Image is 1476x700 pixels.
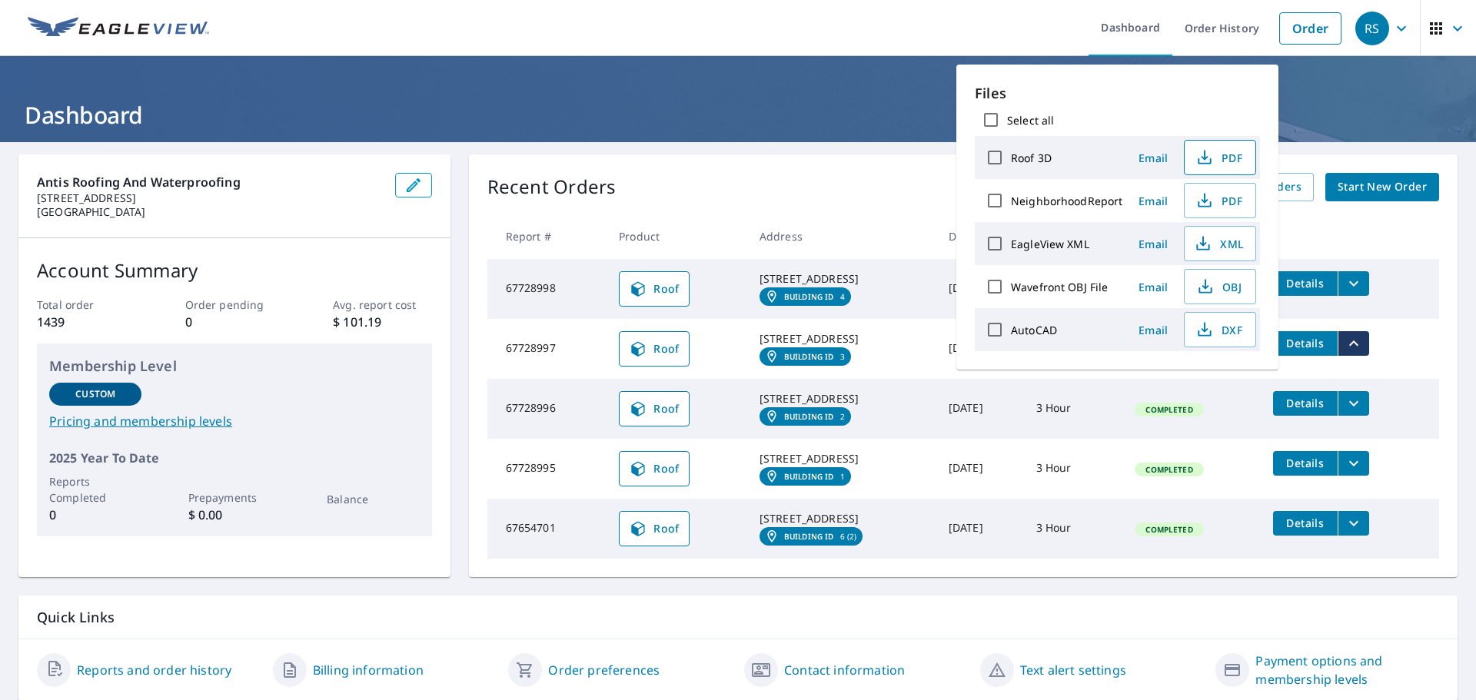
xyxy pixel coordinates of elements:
div: [STREET_ADDRESS] [760,271,924,287]
span: Roof [629,280,680,298]
button: Email [1129,232,1178,256]
button: filesDropdownBtn-67728998 [1338,271,1369,296]
p: [GEOGRAPHIC_DATA] [37,205,383,219]
img: EV Logo [28,17,209,40]
button: PDF [1184,140,1256,175]
a: Roof [619,391,690,426]
td: [DATE] [936,439,1024,499]
p: 1439 [37,313,135,331]
td: [DATE] [936,499,1024,559]
span: Completed [1136,404,1202,415]
td: 67654701 [487,499,607,559]
td: 67728995 [487,439,607,499]
p: Custom [75,387,115,401]
a: Order preferences [548,661,660,679]
span: Details [1282,276,1328,290]
a: Billing information [313,661,424,679]
td: 3 Hour [1024,379,1123,439]
button: DXF [1184,312,1256,347]
span: Details [1282,396,1328,410]
td: 67728998 [487,259,607,319]
button: filesDropdownBtn-67728995 [1338,451,1369,476]
p: Antis Roofing and Waterproofing [37,173,383,191]
a: Start New Order [1325,173,1439,201]
label: AutoCAD [1011,323,1057,337]
button: PDF [1184,183,1256,218]
a: Building ID3 [760,347,851,366]
div: [STREET_ADDRESS] [760,391,924,406]
span: DXF [1194,320,1243,339]
span: XML [1194,234,1243,253]
th: Address [747,214,936,259]
a: Roof [619,511,690,546]
p: Recent Orders [487,173,617,201]
span: Roof [629,519,680,538]
td: [DATE] [936,259,1024,319]
span: Roof [629,400,680,418]
p: Quick Links [37,608,1439,627]
a: Roof [619,271,690,307]
td: 3 Hour [1024,499,1123,559]
span: Email [1135,151,1172,165]
button: XML [1184,226,1256,261]
em: Building ID [784,352,834,361]
button: filesDropdownBtn-67728997 [1338,331,1369,356]
a: Order [1279,12,1341,45]
span: PDF [1194,191,1243,210]
p: Balance [327,491,419,507]
span: Details [1282,516,1328,530]
div: [STREET_ADDRESS] [760,451,924,466]
p: Files [975,83,1260,104]
a: Pricing and membership levels [49,412,420,430]
th: Report # [487,214,607,259]
em: Building ID [784,532,834,541]
button: Email [1129,318,1178,342]
span: PDF [1194,148,1243,167]
th: Product [607,214,747,259]
em: Building ID [784,412,834,421]
a: Roof [619,331,690,367]
a: Building ID4 [760,287,851,306]
em: Building ID [784,292,834,301]
button: detailsBtn-67728997 [1273,331,1338,356]
a: Text alert settings [1020,661,1126,679]
span: OBJ [1194,277,1243,296]
span: Email [1135,194,1172,208]
span: Roof [629,340,680,358]
td: [DATE] [936,319,1024,379]
p: Total order [37,297,135,313]
span: Email [1135,280,1172,294]
span: Details [1282,456,1328,470]
button: Email [1129,146,1178,170]
a: Building ID6 (2) [760,527,863,546]
td: 67728997 [487,319,607,379]
td: [DATE] [936,379,1024,439]
p: Reports Completed [49,473,141,506]
p: Account Summary [37,257,432,284]
a: Reports and order history [77,661,231,679]
p: 2025 Year To Date [49,449,420,467]
button: detailsBtn-67728996 [1273,391,1338,416]
button: detailsBtn-67728995 [1273,451,1338,476]
th: Date [936,214,1024,259]
div: [STREET_ADDRESS] [760,331,924,347]
span: Email [1135,323,1172,337]
button: OBJ [1184,269,1256,304]
div: RS [1355,12,1389,45]
button: detailsBtn-67654701 [1273,511,1338,536]
a: Contact information [784,661,905,679]
button: Email [1129,275,1178,299]
span: Roof [629,459,680,478]
p: $ 0.00 [188,506,281,524]
p: Prepayments [188,489,281,506]
td: 3 Hour [1024,439,1123,499]
a: Building ID1 [760,467,851,486]
td: 67728996 [487,379,607,439]
span: Email [1135,237,1172,251]
p: [STREET_ADDRESS] [37,191,383,205]
button: filesDropdownBtn-67654701 [1338,511,1369,536]
p: 0 [49,506,141,524]
span: Details [1282,336,1328,350]
em: Building ID [784,472,834,481]
p: 0 [185,313,284,331]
